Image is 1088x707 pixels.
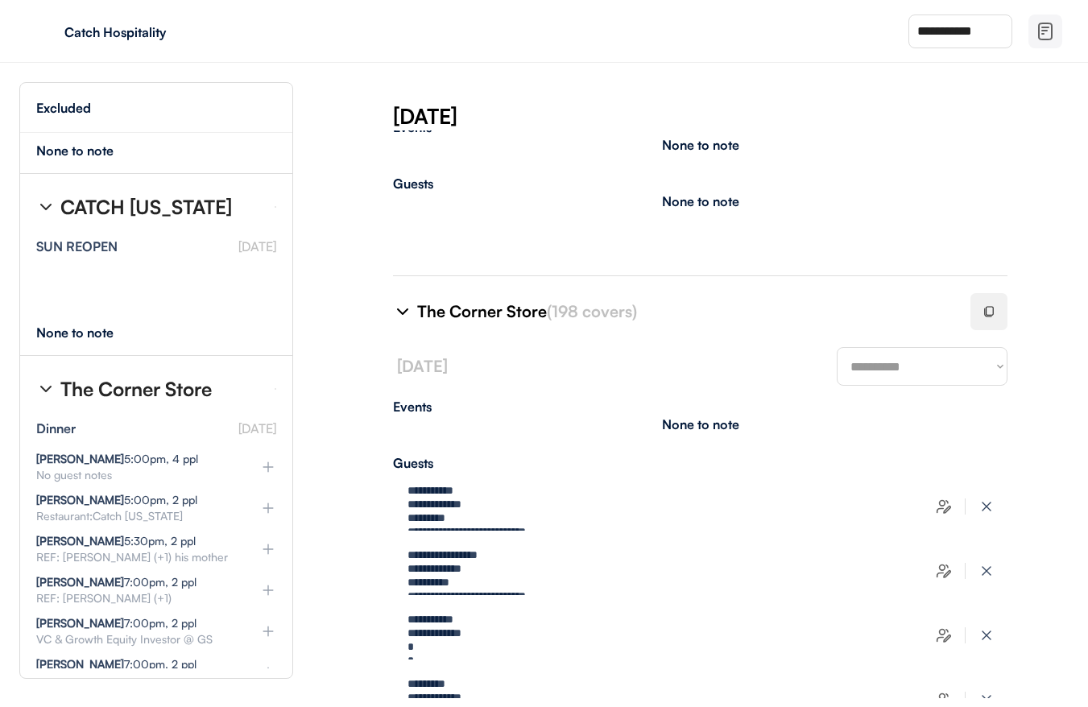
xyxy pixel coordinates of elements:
[36,144,143,157] div: None to note
[260,664,276,680] img: plus%20%281%29.svg
[978,498,995,515] img: x-close%20%283%29.svg
[662,418,739,431] div: None to note
[36,577,197,588] div: 7:00pm, 2 ppl
[36,659,197,670] div: 7:00pm, 2 ppl
[36,452,124,465] strong: [PERSON_NAME]
[64,26,267,39] div: Catch Hospitality
[547,301,637,321] font: (198 covers)
[238,238,276,254] font: [DATE]
[936,498,952,515] img: users-edit.svg
[36,575,124,589] strong: [PERSON_NAME]
[60,197,232,217] div: CATCH [US_STATE]
[936,563,952,579] img: users-edit.svg
[393,121,1007,134] div: Events
[393,400,1007,413] div: Events
[32,19,58,44] img: yH5BAEAAAAALAAAAAABAAEAAAIBRAA7
[260,582,276,598] img: plus%20%281%29.svg
[36,379,56,399] img: chevron-right%20%281%29.svg
[260,623,276,639] img: plus%20%281%29.svg
[260,500,276,516] img: plus%20%281%29.svg
[978,563,995,579] img: x-close%20%283%29.svg
[393,457,1007,469] div: Guests
[36,197,56,217] img: chevron-right%20%281%29.svg
[936,627,952,643] img: users-edit.svg
[36,618,197,629] div: 7:00pm, 2 ppl
[417,300,951,323] div: The Corner Store
[260,541,276,557] img: plus%20%281%29.svg
[36,552,234,563] div: REF: [PERSON_NAME] (+1) his mother
[1036,22,1055,41] img: file-02.svg
[36,634,234,645] div: VC & Growth Equity Investor @ GS
[60,379,212,399] div: The Corner Store
[36,240,118,253] div: SUN REOPEN
[36,534,124,548] strong: [PERSON_NAME]
[36,493,124,506] strong: [PERSON_NAME]
[238,420,276,436] font: [DATE]
[662,195,739,208] div: None to note
[36,326,143,339] div: None to note
[36,494,197,506] div: 5:00pm, 2 ppl
[36,469,234,481] div: No guest notes
[393,101,1088,130] div: [DATE]
[36,422,76,435] div: Dinner
[662,139,739,151] div: None to note
[393,302,412,321] img: chevron-right%20%281%29.svg
[36,101,91,114] div: Excluded
[36,657,124,671] strong: [PERSON_NAME]
[260,459,276,475] img: plus%20%281%29.svg
[36,535,196,547] div: 5:30pm, 2 ppl
[36,593,234,604] div: REF: [PERSON_NAME] (+1)
[397,356,448,376] font: [DATE]
[36,511,234,522] div: Restaurant:Catch [US_STATE]
[36,616,124,630] strong: [PERSON_NAME]
[36,453,198,465] div: 5:00pm, 4 ppl
[978,627,995,643] img: x-close%20%283%29.svg
[393,177,1007,190] div: Guests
